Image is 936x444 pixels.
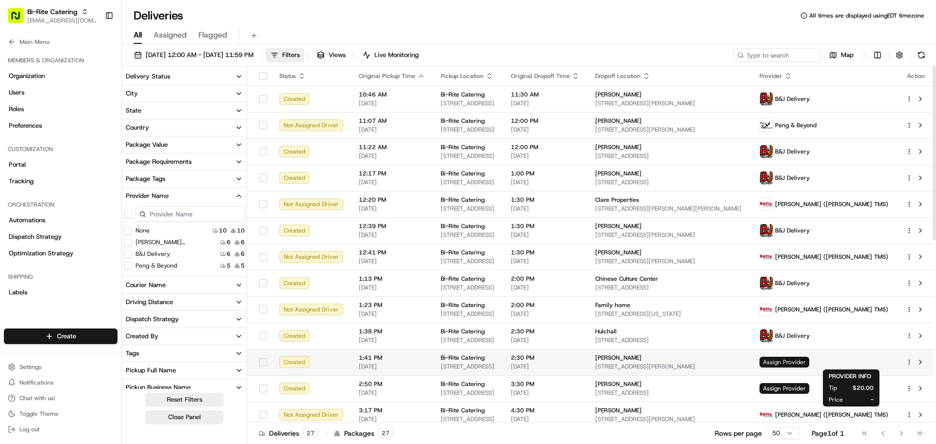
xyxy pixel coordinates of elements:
span: [STREET_ADDRESS][PERSON_NAME] [595,99,744,107]
input: Type to search [733,48,821,62]
span: 2:00 PM [511,301,580,309]
div: 27 [378,429,393,438]
span: [STREET_ADDRESS] [441,389,495,397]
span: [STREET_ADDRESS][US_STATE] [595,310,744,318]
div: Packages [334,428,393,438]
span: Assigned [154,29,187,41]
img: 1736555255976-a54dd68f-1ca7-489b-9aae-adbdc363a1c4 [19,152,27,159]
img: profile_bj_cartwheel_2man.png [760,277,773,290]
img: betty.jpg [760,303,773,316]
div: Deliveries [259,428,318,438]
span: 9:11 AM [86,151,110,159]
span: 10 [237,227,245,234]
span: Dispatch Strategy [9,232,62,241]
span: 10:46 AM [359,91,425,98]
span: Pickup Location [441,72,484,80]
span: Assign Provider [760,357,809,367]
span: B&J Delivery [775,227,810,234]
div: Package Tags [126,174,165,183]
span: [STREET_ADDRESS] [441,231,495,239]
span: Filters [282,51,300,59]
span: [DATE] [359,284,425,291]
span: 2:00 PM [511,275,580,283]
span: $20.00 [853,384,874,392]
button: Country [122,119,247,136]
div: City [126,89,138,98]
span: [STREET_ADDRESS][PERSON_NAME][PERSON_NAME] [595,205,744,212]
span: Original Dropoff Time [511,72,570,80]
span: [PERSON_NAME] ([PERSON_NAME] TMS) [775,306,888,313]
a: 📗Knowledge Base [6,188,78,205]
span: 5 [241,262,245,270]
span: Bi-Rite Catering [441,301,485,309]
span: Settings [19,363,41,371]
button: Map [825,48,858,62]
button: Chat with us! [4,391,117,405]
span: Views [329,51,346,59]
span: Map [841,51,854,59]
p: Welcome 👋 [10,39,177,55]
span: [PERSON_NAME] [595,170,642,177]
span: [DATE] [511,389,580,397]
a: Dispatch Strategy [4,229,117,245]
span: Clare Properties [595,196,639,204]
span: 12:41 PM [359,249,425,256]
button: Live Monitoring [358,48,423,62]
span: [DATE] [511,336,580,344]
button: Filters [266,48,304,62]
span: B&J Delivery [775,332,810,340]
span: [DATE] [359,363,425,370]
span: 1:30 PM [511,196,580,204]
div: Courier Name [126,281,166,290]
span: [DATE] [359,99,425,107]
span: Pylon [97,215,118,223]
button: Log out [4,423,117,436]
span: 5 [227,262,231,270]
a: Preferences [4,118,117,134]
span: [DATE] [511,284,580,291]
img: Nash [10,10,29,29]
span: [DATE] [511,310,580,318]
span: - [858,396,874,404]
div: 27 [303,429,318,438]
div: Shipping [4,269,117,285]
div: State [126,106,141,115]
span: Optimization Strategy [9,249,74,258]
span: [STREET_ADDRESS] [441,284,495,291]
span: Bi-Rite Catering [441,117,485,125]
span: Peng & Beyond [775,121,817,129]
div: Action [906,72,926,80]
span: Flagged [198,29,227,41]
div: Past conversations [10,127,65,135]
span: Original Pickup Time [359,72,415,80]
a: Labels [4,285,117,300]
span: [STREET_ADDRESS][PERSON_NAME] [595,257,744,265]
button: Driving Distance [122,294,247,310]
img: betty.jpg [760,251,773,263]
img: profile_bj_cartwheel_2man.png [760,224,773,237]
span: Assign Provider [760,383,809,394]
div: Package Requirements [126,157,192,166]
span: [DATE] [511,178,580,186]
span: [STREET_ADDRESS] [441,152,495,160]
label: Peng & Beyond [136,262,177,270]
span: 1:41 PM [359,354,425,362]
span: [STREET_ADDRESS][PERSON_NAME] [595,126,744,134]
span: [PERSON_NAME] [595,222,642,230]
h1: Deliveries [134,8,183,23]
button: Bi-Rite Catering [27,7,78,17]
span: [STREET_ADDRESS] [441,99,495,107]
button: Provider Name [122,188,247,204]
label: [PERSON_NAME] ([PERSON_NAME] TMS) [136,238,214,246]
span: [PERSON_NAME] [595,354,642,362]
span: 3:17 PM [359,406,425,414]
span: [DATE] 12:00 AM - [DATE] 11:59 PM [146,51,253,59]
button: Notifications [4,376,117,389]
span: [PERSON_NAME] [595,117,642,125]
span: Automations [9,216,45,225]
span: [STREET_ADDRESS] [595,389,744,397]
button: Start new chat [166,96,177,108]
button: [DATE] 12:00 AM - [DATE] 11:59 PM [130,48,258,62]
span: 1:13 PM [359,275,425,283]
span: Bi-Rite Catering [441,328,485,335]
